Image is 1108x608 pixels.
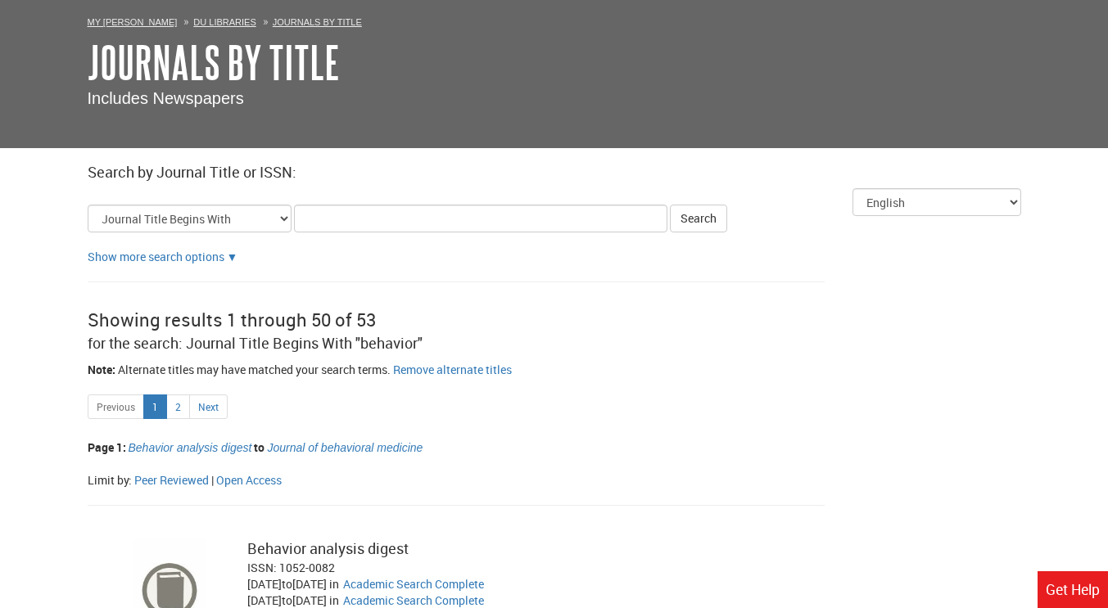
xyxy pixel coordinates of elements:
[282,592,292,608] span: to
[88,87,1021,110] p: Includes Newspapers
[247,538,782,560] div: Behavior analysis digest
[254,439,265,455] span: to
[143,394,167,419] a: 1
[282,576,292,592] span: to
[88,333,423,353] span: for the search: Journal Title Begins With "behavior"
[329,576,339,592] span: in
[247,576,343,592] div: [DATE] [DATE]
[88,13,1021,29] ol: Breadcrumbs
[88,37,340,88] a: Journals By Title
[129,441,252,454] span: Behavior analysis digest
[670,205,727,232] button: Search
[247,560,782,576] div: ISSN: 1052-0082
[134,472,209,488] a: Filter by peer reviewed
[343,576,484,592] a: Go to Academic Search Complete
[88,362,115,377] span: Note:
[343,592,484,608] a: Go to Academic Search Complete
[227,249,238,264] a: Show more search options
[189,394,228,419] a: Next
[211,472,214,488] span: |
[88,439,126,455] span: Page 1:
[88,308,376,331] span: Showing results 1 through 50 of 53
[88,472,132,488] span: Limit by:
[88,17,178,27] a: My [PERSON_NAME]
[273,17,362,27] a: Journals By Title
[393,362,512,377] a: Remove alternate titles
[329,592,339,608] span: in
[88,249,224,264] a: Show more search options
[216,472,282,488] a: Filter by peer open access
[166,394,190,419] a: 2
[88,164,1021,181] h2: Search by Journal Title or ISSN:
[193,17,256,27] a: DU Libraries
[267,441,423,454] span: Journal of behavioral medicine
[1038,571,1108,608] a: Get Help
[88,394,144,419] a: Previous
[118,362,391,377] span: Alternate titles may have matched your search terms.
